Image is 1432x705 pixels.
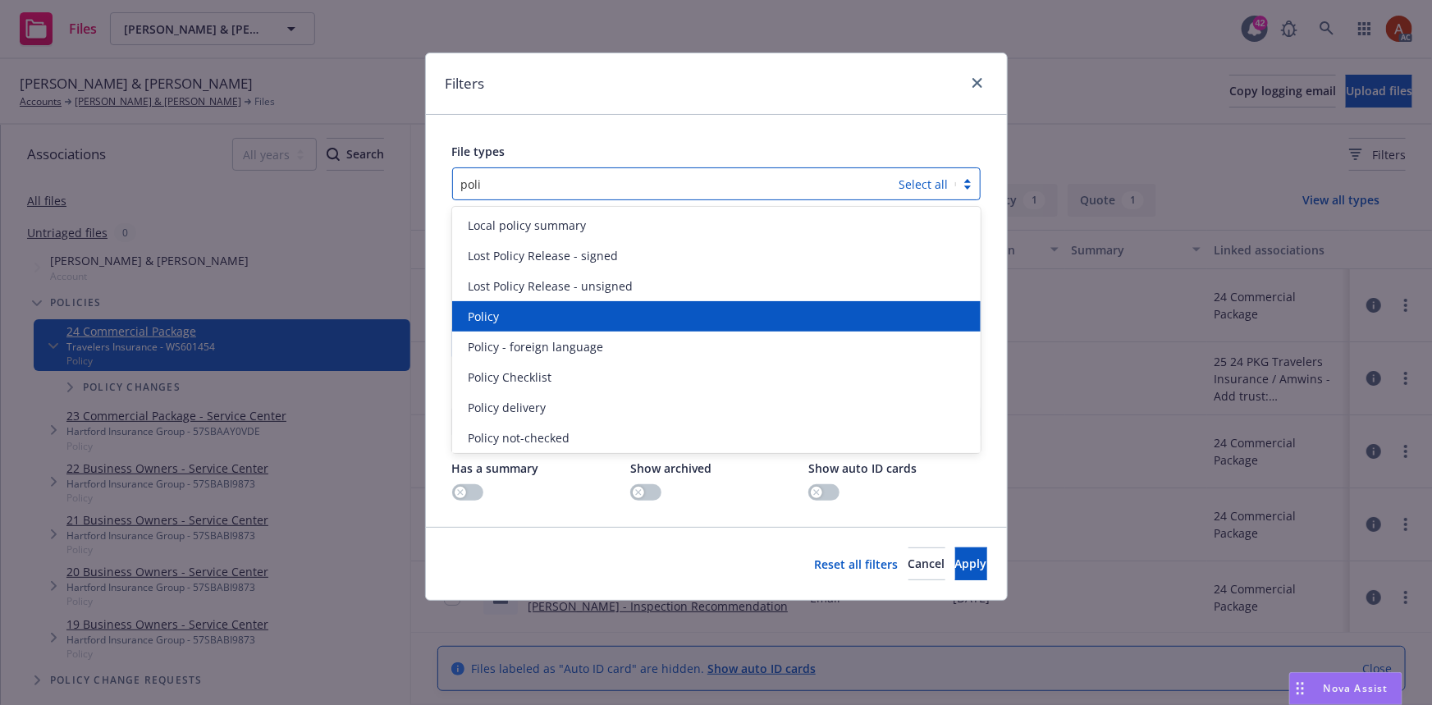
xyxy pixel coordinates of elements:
span: Local policy summary [469,217,587,234]
a: close [968,73,987,93]
button: Apply [955,547,987,580]
span: Show auto ID cards [808,460,917,476]
span: Lost Policy Release - signed [469,247,619,264]
span: Has a summary [452,460,539,476]
a: Reset all filters [815,556,899,573]
span: Cancel [908,556,945,571]
span: Policy - foreign language [469,338,604,355]
div: Drag to move [1290,673,1311,704]
span: Nova Assist [1324,681,1389,695]
span: Policy delivery [469,399,547,416]
button: Nova Assist [1289,672,1402,705]
h1: Filters [446,73,485,94]
span: File types [452,144,506,159]
button: Cancel [908,547,945,580]
span: Lost Policy Release - unsigned [469,277,634,295]
a: Select all [899,176,949,192]
span: Policy [469,308,500,325]
span: Show archived [630,460,711,476]
span: Policy not-checked [469,429,570,446]
span: Apply [955,556,987,571]
span: Policy Checklist [469,369,552,386]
